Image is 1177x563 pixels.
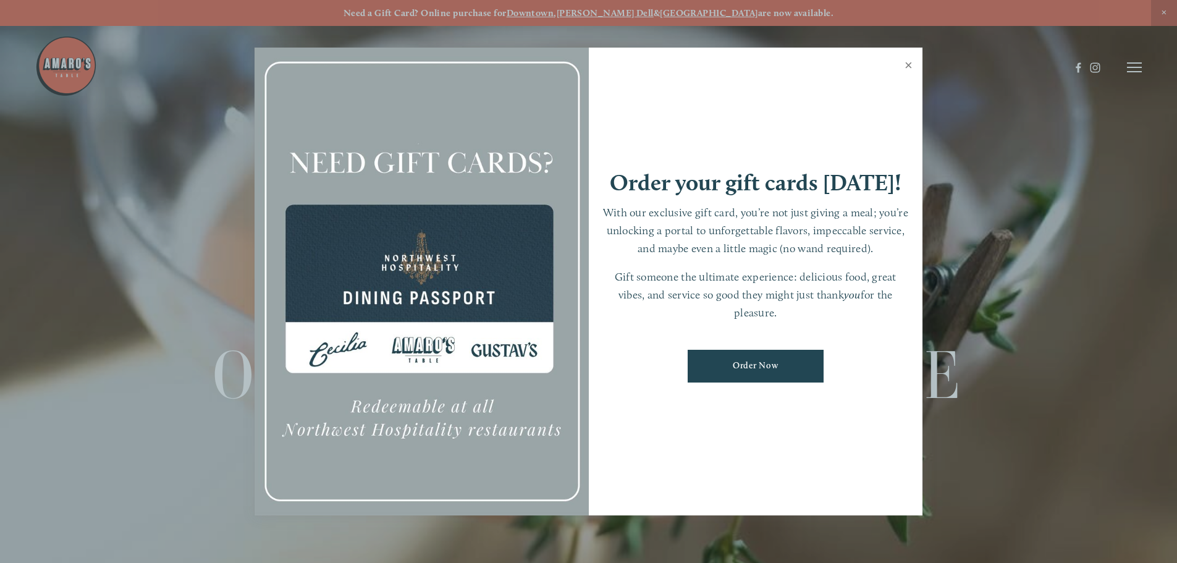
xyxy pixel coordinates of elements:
a: Order Now [688,350,824,383]
p: Gift someone the ultimate experience: delicious food, great vibes, and service so good they might... [601,268,911,321]
em: you [844,288,861,301]
a: Close [896,49,921,84]
h1: Order your gift cards [DATE]! [610,171,901,194]
p: With our exclusive gift card, you’re not just giving a meal; you’re unlocking a portal to unforge... [601,204,911,257]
